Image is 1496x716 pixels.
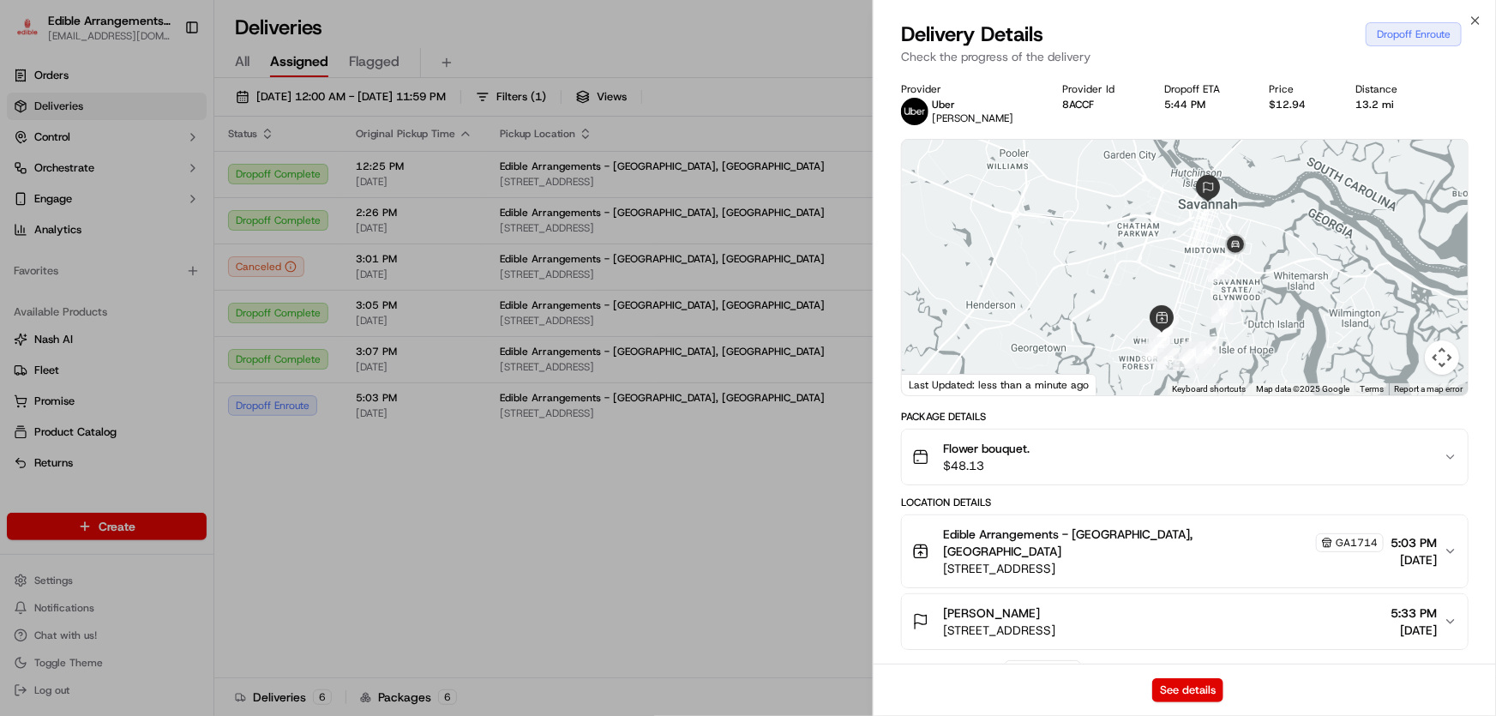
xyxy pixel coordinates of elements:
[902,374,1096,395] div: Last Updated: less than a minute ago
[1208,260,1230,282] div: 16
[1164,98,1242,111] div: 5:44 PM
[1151,327,1173,349] div: 11
[1196,341,1218,364] div: 14
[1269,98,1328,111] div: $12.94
[1164,82,1242,96] div: Dropoff ETA
[943,622,1055,639] span: [STREET_ADDRESS]
[1173,349,1195,371] div: 6
[943,560,1384,577] span: [STREET_ADDRESS]
[943,457,1030,474] span: $48.13
[1391,551,1437,569] span: [DATE]
[34,249,131,266] span: Knowledge Base
[58,164,281,181] div: Start new chat
[1157,348,1180,370] div: 13
[1336,536,1378,550] span: GA1714
[1391,622,1437,639] span: [DATE]
[1391,605,1437,622] span: 5:33 PM
[1355,98,1420,111] div: 13.2 mi
[932,98,1013,111] p: Uber
[1394,384,1463,394] a: Report a map error
[1062,82,1137,96] div: Provider Id
[943,440,1030,457] span: Flower bouquet.
[1360,384,1384,394] a: Terms (opens in new tab)
[45,111,309,129] input: Got a question? Start typing here...
[1211,301,1234,323] div: 15
[1391,534,1437,551] span: 5:03 PM
[1183,342,1205,364] div: 5
[1256,384,1349,394] span: Map data ©2025 Google
[1355,82,1420,96] div: Distance
[58,181,217,195] div: We're available if you need us!
[138,242,282,273] a: 💻API Documentation
[902,430,1468,484] button: Flower bouquet.$48.13
[162,249,275,266] span: API Documentation
[1425,340,1459,375] button: Map camera controls
[1062,98,1094,111] button: 8ACCF
[1269,82,1328,96] div: Price
[17,164,48,195] img: 1736555255976-a54dd68f-1ca7-489b-9aae-adbdc363a1c4
[17,69,312,96] p: Welcome 👋
[906,373,963,395] a: Open this area in Google Maps (opens a new window)
[901,48,1469,65] p: Check the progress of the delivery
[1141,342,1163,364] div: 7
[902,515,1468,587] button: Edible Arrangements - [GEOGRAPHIC_DATA], [GEOGRAPHIC_DATA]GA1714[STREET_ADDRESS]5:03 PM[DATE]
[291,169,312,190] button: Start new chat
[1005,660,1081,681] button: Add Event
[1172,383,1246,395] button: Keyboard shortcuts
[901,410,1469,424] div: Package Details
[901,21,1043,48] span: Delivery Details
[906,373,963,395] img: Google
[10,242,138,273] a: 📗Knowledge Base
[943,605,1040,622] span: [PERSON_NAME]
[17,250,31,264] div: 📗
[1184,341,1206,364] div: 1
[932,111,1013,125] span: [PERSON_NAME]
[1148,337,1170,359] div: 12
[901,98,928,125] img: uber-new-logo.jpeg
[943,526,1313,560] span: Edible Arrangements - [GEOGRAPHIC_DATA], [GEOGRAPHIC_DATA]
[901,82,1036,96] div: Provider
[121,290,207,304] a: Powered byPylon
[1157,316,1179,339] div: 9
[901,496,1469,509] div: Location Details
[145,250,159,264] div: 💻
[171,291,207,304] span: Pylon
[17,17,51,51] img: Nash
[902,594,1468,649] button: [PERSON_NAME][STREET_ADDRESS]5:33 PM[DATE]
[1152,678,1223,702] button: See details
